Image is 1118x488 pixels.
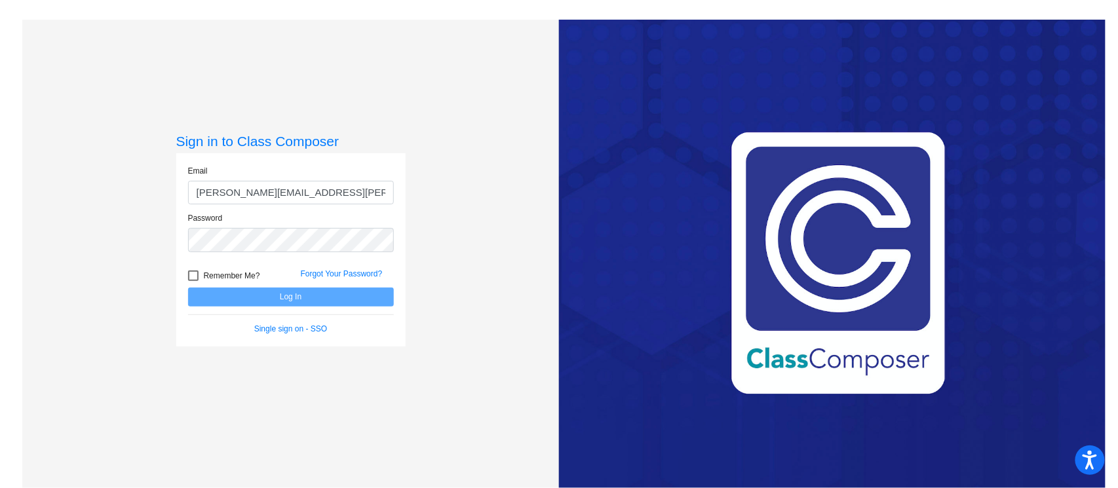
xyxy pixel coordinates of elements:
[188,212,223,224] label: Password
[301,269,383,278] a: Forgot Your Password?
[204,268,260,284] span: Remember Me?
[254,324,327,333] a: Single sign on - SSO
[188,165,208,177] label: Email
[188,288,394,307] button: Log In
[176,133,406,149] h3: Sign in to Class Composer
